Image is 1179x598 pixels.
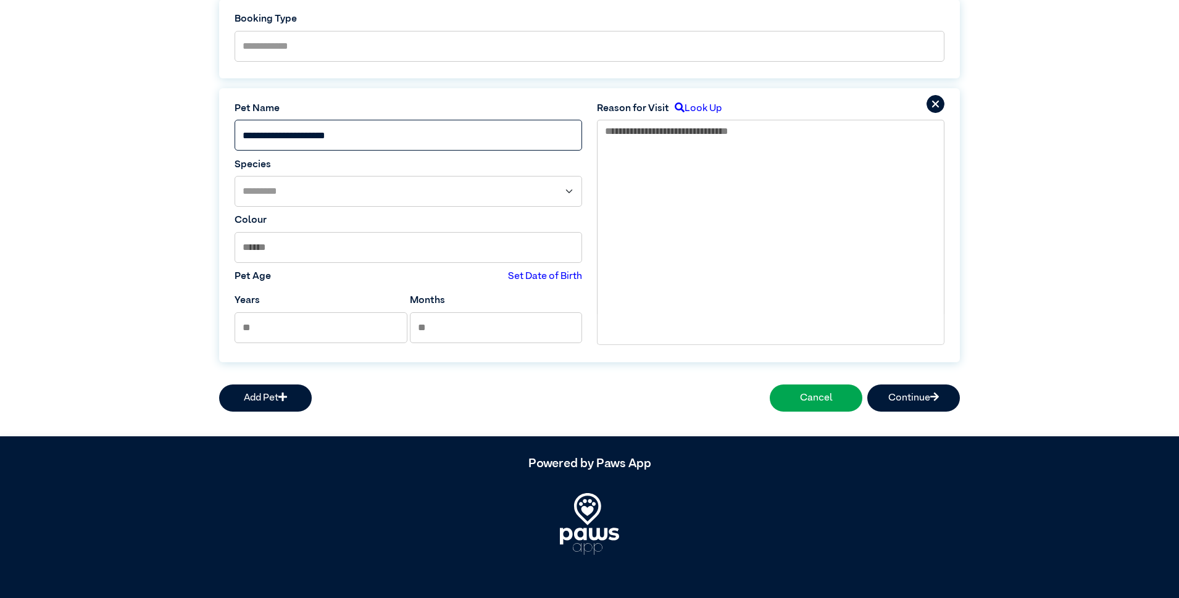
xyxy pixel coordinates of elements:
label: Years [235,293,260,308]
label: Colour [235,213,582,228]
label: Booking Type [235,12,944,27]
button: Cancel [770,384,862,412]
label: Species [235,157,582,172]
h5: Powered by Paws App [219,456,960,471]
button: Continue [867,384,960,412]
label: Set Date of Birth [508,269,582,284]
button: Add Pet [219,384,312,412]
label: Pet Name [235,101,582,116]
img: PawsApp [560,493,619,555]
label: Pet Age [235,269,271,284]
label: Look Up [669,101,722,116]
label: Reason for Visit [597,101,669,116]
label: Months [410,293,445,308]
